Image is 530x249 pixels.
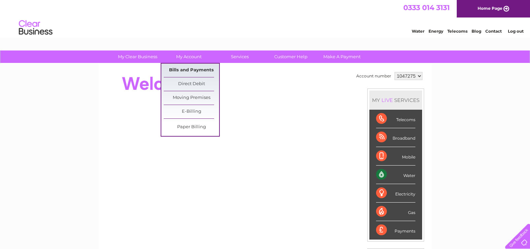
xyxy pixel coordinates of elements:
div: Clear Business is a trading name of Verastar Limited (registered in [GEOGRAPHIC_DATA] No. 3667643... [107,4,424,33]
a: Customer Help [263,50,319,63]
a: 0333 014 3131 [403,3,450,12]
a: Log out [508,29,524,34]
a: Services [212,50,268,63]
a: E-Billing [164,105,219,118]
div: Water [376,166,415,184]
div: Electricity [376,184,415,203]
a: Paper Billing [164,120,219,134]
a: Telecoms [447,29,467,34]
td: Account number [355,70,393,82]
div: Telecoms [376,110,415,128]
div: Gas [376,203,415,221]
a: Bills and Payments [164,64,219,77]
a: My Account [161,50,216,63]
div: Payments [376,221,415,239]
a: Water [412,29,424,34]
a: Moving Premises [164,91,219,105]
img: logo.png [18,17,53,38]
div: Broadband [376,128,415,147]
a: Contact [485,29,502,34]
a: Make A Payment [314,50,370,63]
a: Direct Debit [164,77,219,91]
div: LIVE [380,97,394,103]
div: Mobile [376,147,415,166]
a: Energy [429,29,443,34]
a: My Clear Business [110,50,165,63]
div: MY SERVICES [369,91,422,110]
a: Blog [472,29,481,34]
